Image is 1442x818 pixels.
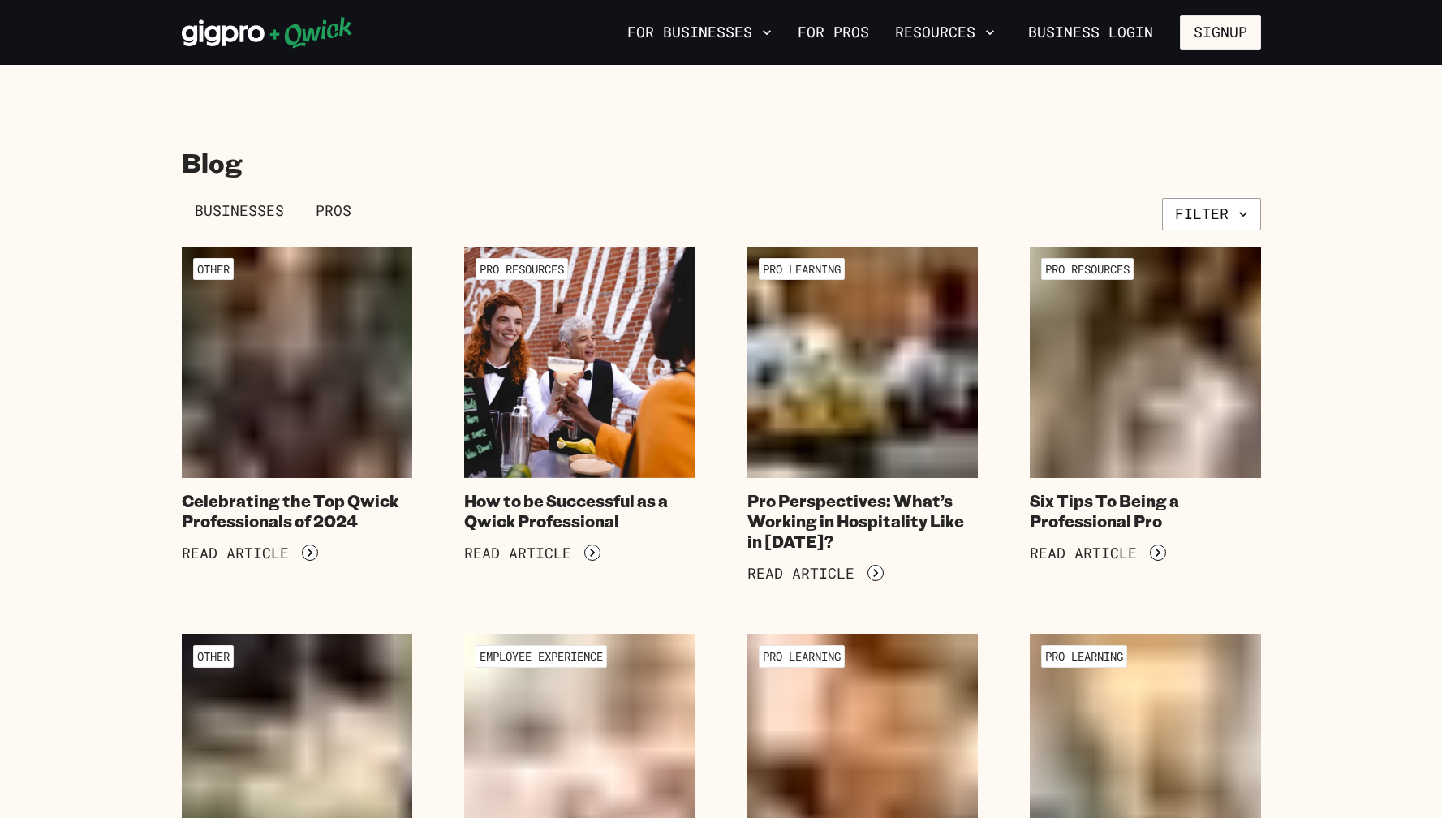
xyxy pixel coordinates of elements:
a: For Pros [791,19,876,46]
button: For Businesses [621,19,778,46]
span: Other [193,258,234,280]
span: Pro Resources [1041,258,1134,280]
img: How to be Successful as a Qwick Professional [464,247,695,478]
a: Pro ResourcesHow to be Successful as a Qwick ProfessionalRead Article [464,247,695,582]
span: Read Article [747,565,854,583]
span: Pro Learning [759,258,845,280]
button: Filter [1162,198,1261,230]
button: Resources [889,19,1001,46]
span: Pro Resources [476,258,568,280]
a: Business Login [1014,15,1167,50]
span: Pros [316,202,351,220]
a: Pro LearningPro Perspectives: What’s Working in Hospitality Like in [DATE]?Read Article [747,247,979,582]
iframe: Netlify Drawer [405,779,1038,818]
h4: Celebrating the Top Qwick Professionals of 2024 [182,491,413,532]
button: Signup [1180,15,1261,50]
span: Pro Learning [1041,645,1127,667]
a: Pro ResourcesSix Tips To Being a Professional ProRead Article [1030,247,1261,582]
a: OtherCelebrating the Top Qwick Professionals of 2024Read Article [182,247,413,582]
span: Read Article [182,545,289,562]
span: Read Article [464,545,571,562]
h4: Pro Perspectives: What’s Working in Hospitality Like in [DATE]? [747,491,979,552]
span: Pro Learning [759,645,845,667]
h4: How to be Successful as a Qwick Professional [464,491,695,532]
span: Other [193,645,234,667]
span: Businesses [195,202,284,220]
span: Employee Experience [476,645,607,667]
h2: Blog [182,146,1261,179]
h4: Six Tips To Being a Professional Pro [1030,491,1261,532]
span: Read Article [1030,545,1137,562]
